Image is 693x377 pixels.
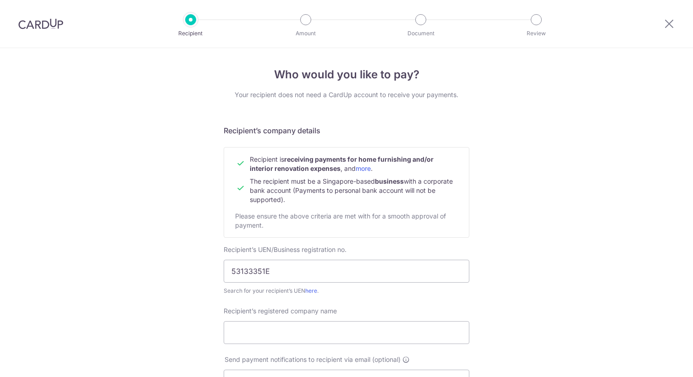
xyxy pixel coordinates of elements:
[387,29,455,38] p: Document
[502,29,570,38] p: Review
[634,350,684,372] iframe: Opens a widget where you can find more information
[224,90,469,99] div: Your recipient does not need a CardUp account to receive your payments.
[225,355,401,364] span: Send payment notifications to recipient via email (optional)
[250,177,453,203] span: The recipient must be a Singapore-based with a corporate bank account (Payments to personal bank ...
[224,246,346,253] span: Recipient’s UEN/Business registration no.
[375,177,404,185] b: business
[224,286,469,295] div: Search for your recipient’s UEN .
[224,66,469,83] h4: Who would you like to pay?
[250,155,434,172] b: receiving payments for home furnishing and/or interior renovation expenses
[272,29,340,38] p: Amount
[356,164,371,172] a: more
[250,155,434,172] span: Recipient is , and .
[224,125,469,136] h5: Recipient’s company details
[18,18,63,29] img: CardUp
[157,29,225,38] p: Recipient
[224,307,337,315] span: Recipient’s registered company name
[305,287,317,294] a: here
[235,212,446,229] span: Please ensure the above criteria are met with for a smooth approval of payment.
